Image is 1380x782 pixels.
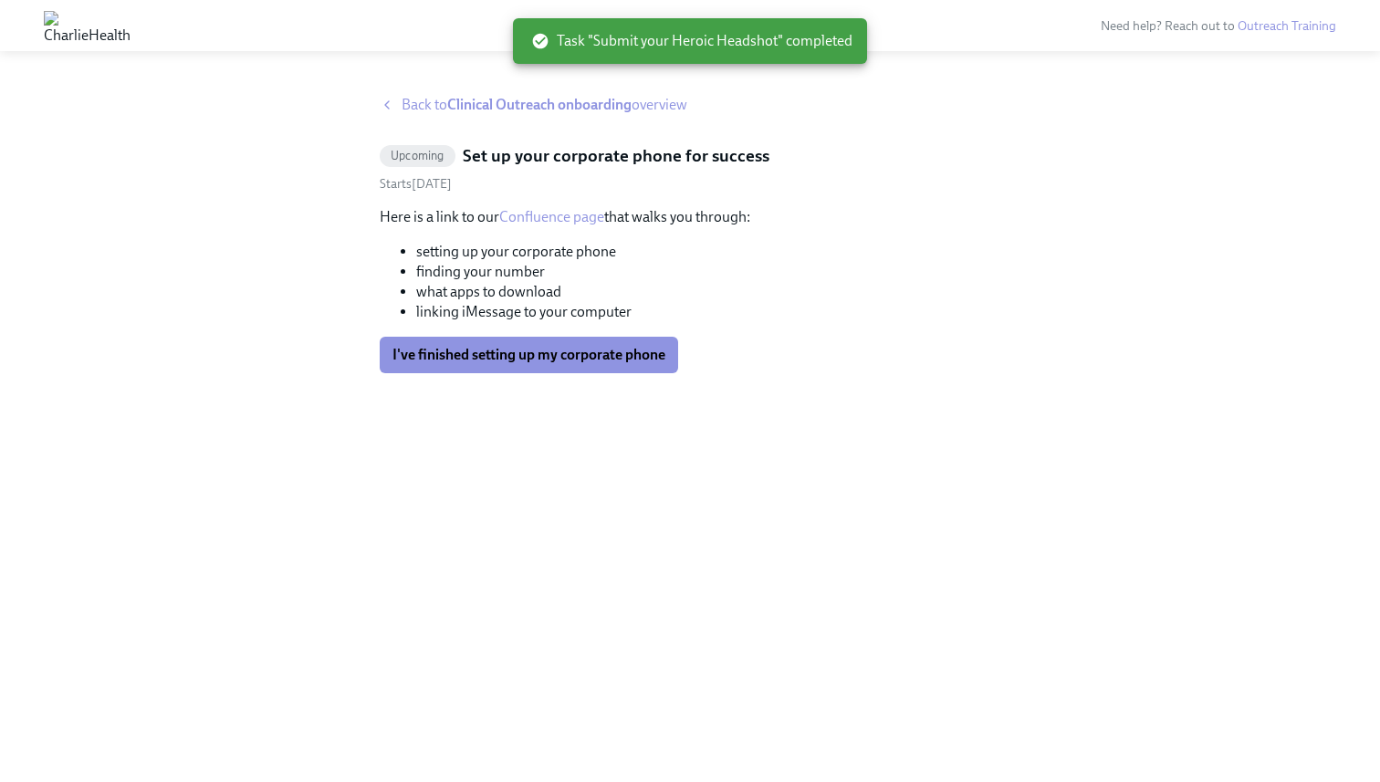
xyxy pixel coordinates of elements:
span: Task "Submit your Heroic Headshot" completed [531,31,852,51]
strong: Clinical Outreach onboarding [447,96,632,113]
li: setting up your corporate phone [416,242,1000,262]
button: I've finished setting up my corporate phone [380,337,678,373]
span: I've finished setting up my corporate phone [392,346,665,364]
span: Need help? Reach out to [1101,18,1336,34]
p: Here is a link to our that walks you through: [380,207,1000,227]
span: Back to overview [402,95,687,115]
li: linking iMessage to your computer [416,302,1000,322]
a: Outreach Training [1238,18,1336,34]
li: finding your number [416,262,1000,282]
img: CharlieHealth [44,11,131,40]
a: Back toClinical Outreach onboardingoverview [380,95,1000,115]
h5: Set up your corporate phone for success [463,144,769,168]
a: Confluence page [499,208,604,225]
span: Starts [DATE] [380,176,452,192]
li: what apps to download [416,282,1000,302]
span: Upcoming [380,149,455,162]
